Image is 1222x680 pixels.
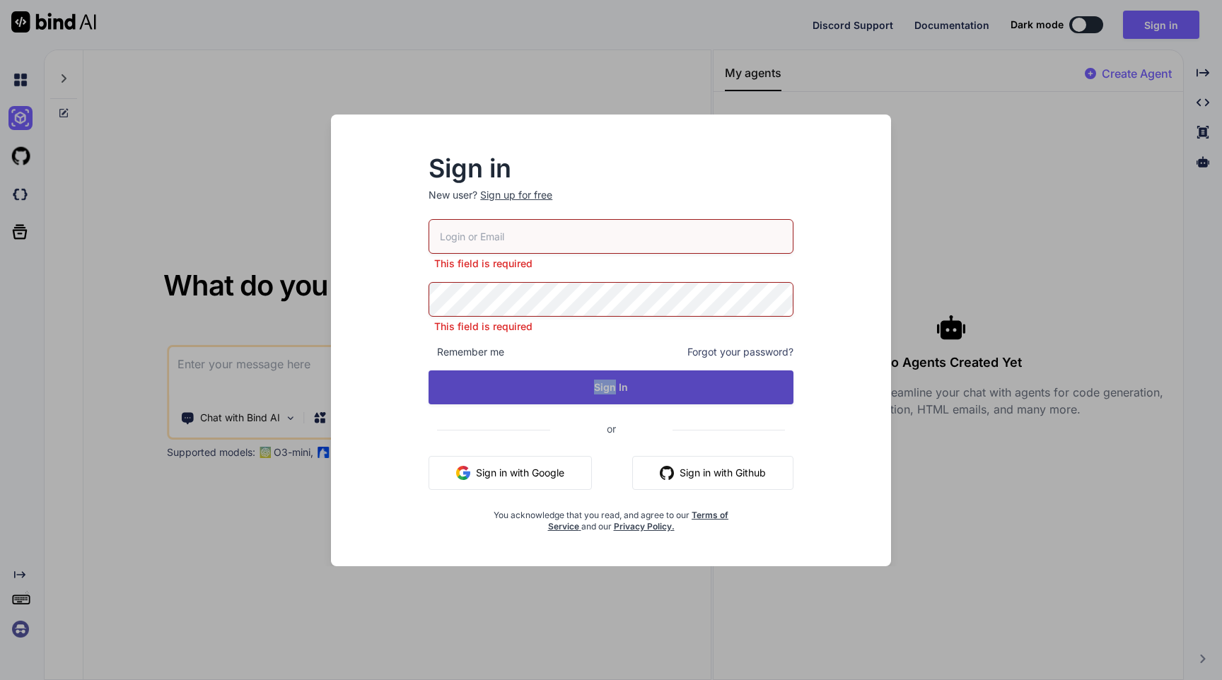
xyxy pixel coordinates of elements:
[429,456,592,490] button: Sign in with Google
[548,510,729,532] a: Terms of Service
[614,521,675,532] a: Privacy Policy.
[456,466,470,480] img: google
[550,411,673,446] span: or
[429,188,793,219] p: New user?
[480,188,552,202] div: Sign up for free
[429,219,793,254] input: Login or Email
[429,345,504,359] span: Remember me
[429,257,793,271] p: This field is required
[660,466,674,480] img: github
[429,320,793,334] p: This field is required
[632,456,793,490] button: Sign in with Github
[429,157,793,180] h2: Sign in
[429,370,793,404] button: Sign In
[489,501,733,532] div: You acknowledge that you read, and agree to our and our
[687,345,793,359] span: Forgot your password?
